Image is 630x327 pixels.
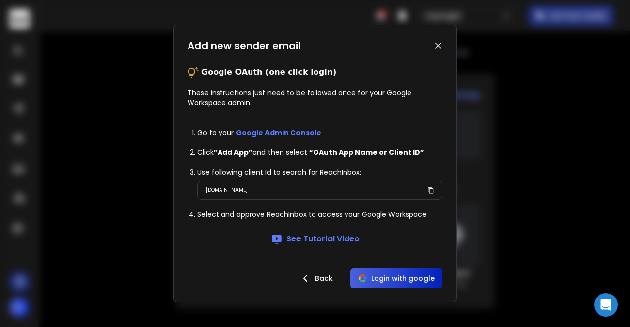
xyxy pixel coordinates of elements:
li: Use following client Id to search for ReachInbox: [197,167,442,177]
a: Google Admin Console [236,128,321,138]
li: Click and then select [197,148,442,157]
p: [DOMAIN_NAME] [206,185,248,195]
li: Go to your [197,128,442,138]
button: Login with google [350,268,442,288]
li: Select and approve ReachInbox to access your Google Workspace [197,209,442,219]
h1: Add new sender email [188,39,301,53]
div: Open Intercom Messenger [594,293,618,317]
p: These instructions just need to be followed once for your Google Workspace admin. [188,88,442,108]
a: See Tutorial Video [271,233,360,245]
button: Back [291,268,341,288]
strong: “OAuth App Name or Client ID” [309,148,424,157]
p: Google OAuth (one click login) [201,66,336,78]
strong: ”Add App” [214,148,252,157]
img: tips [188,66,199,78]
